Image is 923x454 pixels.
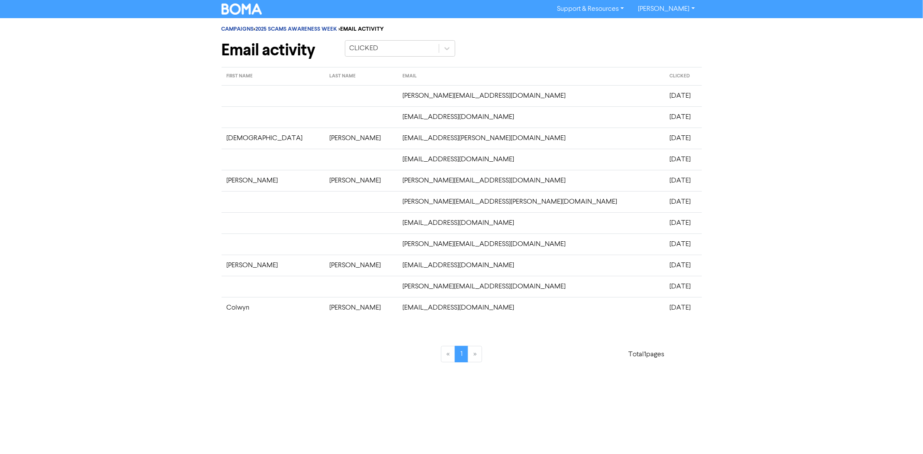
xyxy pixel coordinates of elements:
td: [DATE] [664,149,702,170]
td: [DATE] [664,170,702,191]
th: EMAIL [397,67,664,86]
th: CLICKED [664,67,702,86]
a: 2025 SCAMS AWARENESS WEEK [256,26,338,32]
td: [PERSON_NAME] [222,170,324,191]
td: [PERSON_NAME][EMAIL_ADDRESS][DOMAIN_NAME] [397,276,664,297]
th: LAST NAME [324,67,398,86]
td: [DATE] [664,297,702,318]
h1: Email activity [222,40,332,60]
td: [PERSON_NAME] [324,255,398,276]
td: [DEMOGRAPHIC_DATA] [222,128,324,149]
td: [DATE] [664,191,702,212]
td: [DATE] [664,255,702,276]
td: [DATE] [664,212,702,233]
div: CLICKED [350,43,379,54]
td: [PERSON_NAME][EMAIL_ADDRESS][DOMAIN_NAME] [397,85,664,106]
p: Total 1 pages [629,349,665,360]
iframe: Chat Widget [880,412,923,454]
td: [PERSON_NAME][EMAIL_ADDRESS][PERSON_NAME][DOMAIN_NAME] [397,191,664,212]
td: [PERSON_NAME][EMAIL_ADDRESS][DOMAIN_NAME] [397,233,664,255]
img: BOMA Logo [222,3,262,15]
td: [DATE] [664,276,702,297]
td: [DATE] [664,85,702,106]
td: [PERSON_NAME] [324,170,398,191]
td: [EMAIL_ADDRESS][DOMAIN_NAME] [397,255,664,276]
td: [EMAIL_ADDRESS][DOMAIN_NAME] [397,149,664,170]
th: FIRST NAME [222,67,324,86]
td: [EMAIL_ADDRESS][DOMAIN_NAME] [397,297,664,318]
td: [EMAIL_ADDRESS][PERSON_NAME][DOMAIN_NAME] [397,128,664,149]
a: Support & Resources [550,2,631,16]
div: > > EMAIL ACTIVITY [222,25,702,33]
a: [PERSON_NAME] [631,2,701,16]
td: Colwyn [222,297,324,318]
td: [DATE] [664,128,702,149]
a: CAMPAIGNS [222,26,254,32]
td: [PERSON_NAME] [324,128,398,149]
td: [DATE] [664,233,702,255]
td: [PERSON_NAME] [222,255,324,276]
td: [EMAIL_ADDRESS][DOMAIN_NAME] [397,106,664,128]
a: Page 1 is your current page [455,346,468,362]
td: [DATE] [664,106,702,128]
td: [PERSON_NAME][EMAIL_ADDRESS][DOMAIN_NAME] [397,170,664,191]
td: [EMAIL_ADDRESS][DOMAIN_NAME] [397,212,664,233]
td: [PERSON_NAME] [324,297,398,318]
